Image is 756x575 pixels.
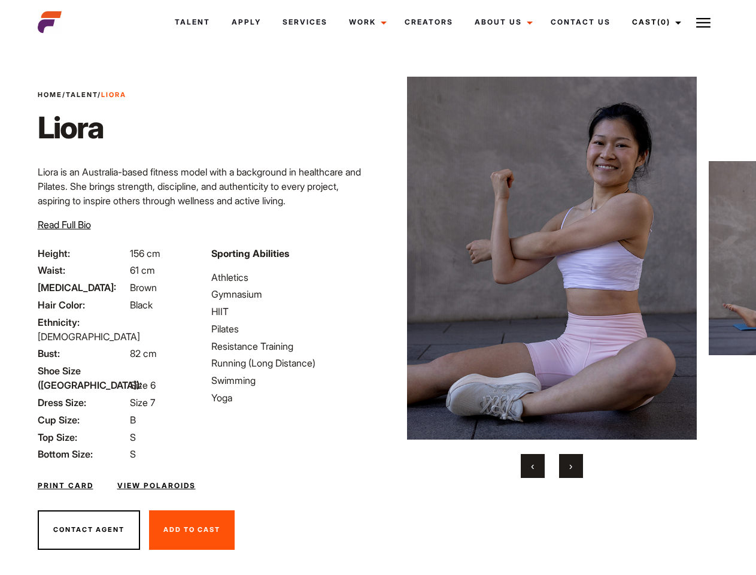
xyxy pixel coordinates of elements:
span: Cup Size: [38,413,127,427]
a: Print Card [38,480,93,491]
li: HIIT [211,304,371,319]
a: Work [338,6,394,38]
a: Talent [66,90,98,99]
a: Creators [394,6,464,38]
span: Next [569,460,572,472]
li: Athletics [211,270,371,285]
span: 82 cm [130,347,157,359]
span: Dress Size: [38,395,127,410]
li: Resistance Training [211,339,371,353]
span: Size 6 [130,379,156,391]
h1: Liora [38,110,126,146]
span: Brown [130,282,157,293]
button: Add To Cast [149,510,235,550]
span: Bottom Size: [38,447,127,461]
a: Contact Us [540,6,621,38]
span: Height: [38,246,127,261]
a: Services [272,6,338,38]
span: / / [38,90,126,100]
a: Cast(0) [621,6,688,38]
span: Size 7 [130,397,155,408]
span: Shoe Size ([GEOGRAPHIC_DATA]): [38,364,127,392]
span: Ethnicity: [38,315,127,329]
img: cropped-aefm-brand-fav-22-square.png [38,10,62,34]
a: Apply [221,6,272,38]
span: [DEMOGRAPHIC_DATA] [38,331,140,343]
span: (0) [657,17,670,26]
span: Hair Color: [38,298,127,312]
span: Previous [531,460,534,472]
span: B [130,414,136,426]
strong: Liora [101,90,126,99]
a: About Us [464,6,540,38]
li: Yoga [211,391,371,405]
li: Swimming [211,373,371,388]
p: Liora is an Australia-based fitness model with a background in healthcare and Pilates. She brings... [38,165,371,208]
span: S [130,431,136,443]
li: Running (Long Distance) [211,356,371,370]
span: Add To Cast [163,525,220,534]
button: Read Full Bio [38,217,91,232]
a: Talent [164,6,221,38]
strong: Sporting Abilities [211,247,289,259]
span: Bust: [38,346,127,361]
li: Gymnasium [211,287,371,301]
span: Black [130,299,153,311]
button: Contact Agent [38,510,140,550]
img: Burger icon [696,16,711,30]
a: Home [38,90,62,99]
span: Waist: [38,263,127,277]
span: Top Size: [38,430,127,444]
li: Pilates [211,322,371,336]
a: View Polaroids [117,480,196,491]
span: 61 cm [130,264,155,276]
span: [MEDICAL_DATA]: [38,280,127,295]
span: Read Full Bio [38,219,91,231]
span: 156 cm [130,247,160,259]
span: S [130,448,136,460]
